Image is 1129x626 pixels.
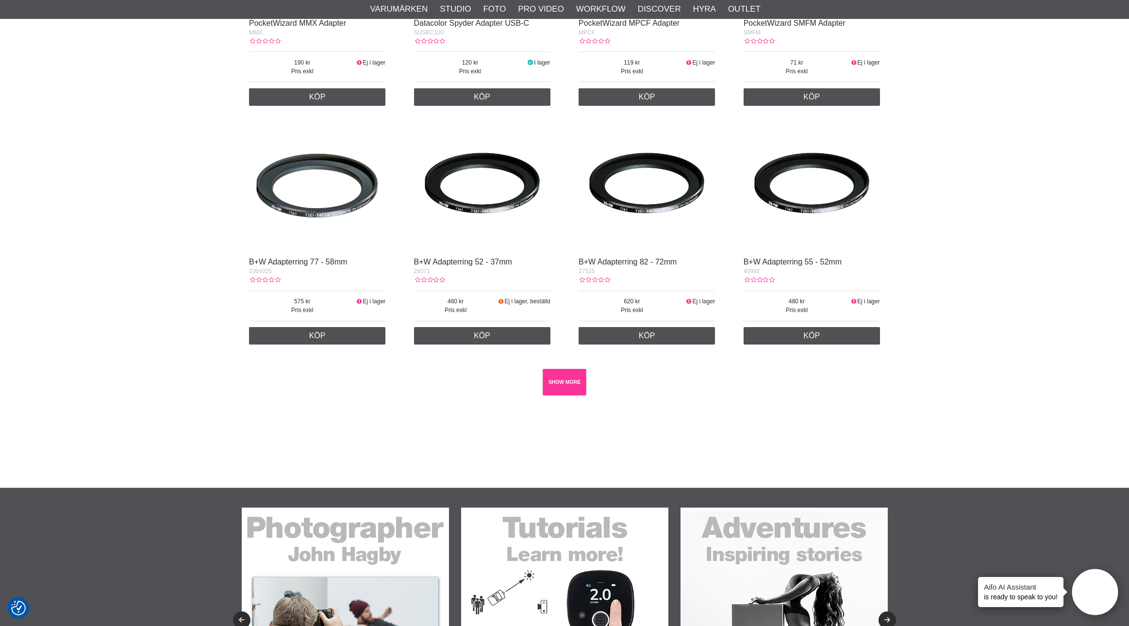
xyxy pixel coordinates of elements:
span: Ej i lager, beställd [505,298,550,305]
div: Kundbetyg: 0 [249,37,280,46]
span: 1064025 [249,268,272,275]
img: Revisit consent button [11,601,26,615]
a: Köp [579,88,715,106]
i: Ej i lager [850,59,857,66]
span: Ej i lager [857,59,880,66]
span: 620 [579,297,685,306]
span: Pris exkl [414,306,498,314]
span: Pris exkl [744,306,850,314]
span: 460 [414,297,498,306]
i: Ej i lager [685,59,693,66]
span: SUSBC100 [414,29,444,36]
span: 26071 [414,268,430,275]
a: B+W Adapterring 52 - 37mm [414,258,512,266]
a: B+W Adapterring 77 - 58mm [249,258,347,266]
div: Kundbetyg: 0 [579,276,610,284]
span: Pris exkl [249,306,356,314]
img: B+W Adapterring 82 - 72mm [579,115,715,252]
div: is ready to speak to you! [978,577,1063,607]
span: Pris exkl [249,67,356,76]
span: Ej i lager [692,298,715,305]
img: B+W Adapterring 55 - 52mm [744,115,880,252]
span: 480 [744,297,850,306]
span: 27525 [579,268,595,275]
div: Kundbetyg: 0 [414,37,445,46]
div: Kundbetyg: 0 [744,276,775,284]
a: Köp [744,88,880,106]
i: Ej i lager [685,298,693,305]
a: PocketWizard SMFM Adapter [744,19,846,27]
span: Pris exkl [414,67,527,76]
span: 119 [579,58,685,67]
span: 575 [249,297,356,306]
i: Beställd [498,298,505,305]
a: PocketWizard MMX Adapter [249,19,346,27]
a: SHOW MORE [543,369,587,395]
span: 190 [249,58,356,67]
a: B+W Adapterring 55 - 52mm [744,258,842,266]
a: B+W Adapterring 82 - 72mm [579,258,677,266]
span: I lager [534,59,550,66]
h4: Aifo AI Assistant [984,582,1058,592]
a: PocketWizard MPCF Adapter [579,19,680,27]
span: Ej i lager [857,298,880,305]
i: Ej i lager [356,298,363,305]
a: Varumärken [370,3,428,16]
a: Workflow [576,3,626,16]
a: Datacolor Spyder Adapter USB-C [414,19,529,27]
span: 40992 [744,268,760,275]
a: Outlet [728,3,761,16]
a: Köp [249,88,385,106]
span: 120 [414,58,527,67]
span: SMFM [744,29,761,36]
i: I lager [526,59,534,66]
img: B+W Adapterring 77 - 58mm [249,115,385,252]
a: Foto [483,3,506,16]
div: Kundbetyg: 0 [744,37,775,46]
span: MMX [249,29,263,36]
button: Samtyckesinställningar [11,599,26,617]
a: Köp [414,88,550,106]
span: 71 [744,58,850,67]
span: Ej i lager [692,59,715,66]
span: Pris exkl [744,67,850,76]
span: Pris exkl [579,306,685,314]
a: Studio [440,3,471,16]
span: Pris exkl [579,67,685,76]
img: B+W Adapterring 52 - 37mm [414,115,550,252]
a: Pro Video [518,3,564,16]
span: MPCF [579,29,595,36]
div: Kundbetyg: 0 [249,276,280,284]
a: Hyra [693,3,716,16]
i: Ej i lager [850,298,857,305]
div: Kundbetyg: 0 [579,37,610,46]
a: Köp [249,327,385,345]
a: Köp [414,327,550,345]
a: Discover [638,3,681,16]
a: Köp [579,327,715,345]
a: Köp [744,327,880,345]
span: Ej i lager [363,298,385,305]
span: Ej i lager [363,59,385,66]
i: Ej i lager [356,59,363,66]
div: Kundbetyg: 0 [414,276,445,284]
